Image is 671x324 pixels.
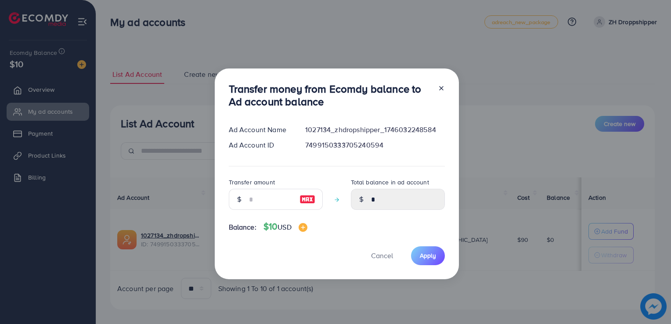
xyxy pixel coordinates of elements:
span: Balance: [229,222,256,232]
span: USD [278,222,291,232]
div: 7499150333705240594 [298,140,451,150]
h3: Transfer money from Ecomdy balance to Ad account balance [229,83,431,108]
img: image [299,194,315,205]
span: Apply [420,251,436,260]
h4: $10 [263,221,307,232]
img: image [299,223,307,232]
label: Total balance in ad account [351,178,429,187]
span: Cancel [371,251,393,260]
div: Ad Account ID [222,140,299,150]
div: Ad Account Name [222,125,299,135]
div: 1027134_zhdropshipper_1746032248584 [298,125,451,135]
button: Apply [411,246,445,265]
button: Cancel [360,246,404,265]
label: Transfer amount [229,178,275,187]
